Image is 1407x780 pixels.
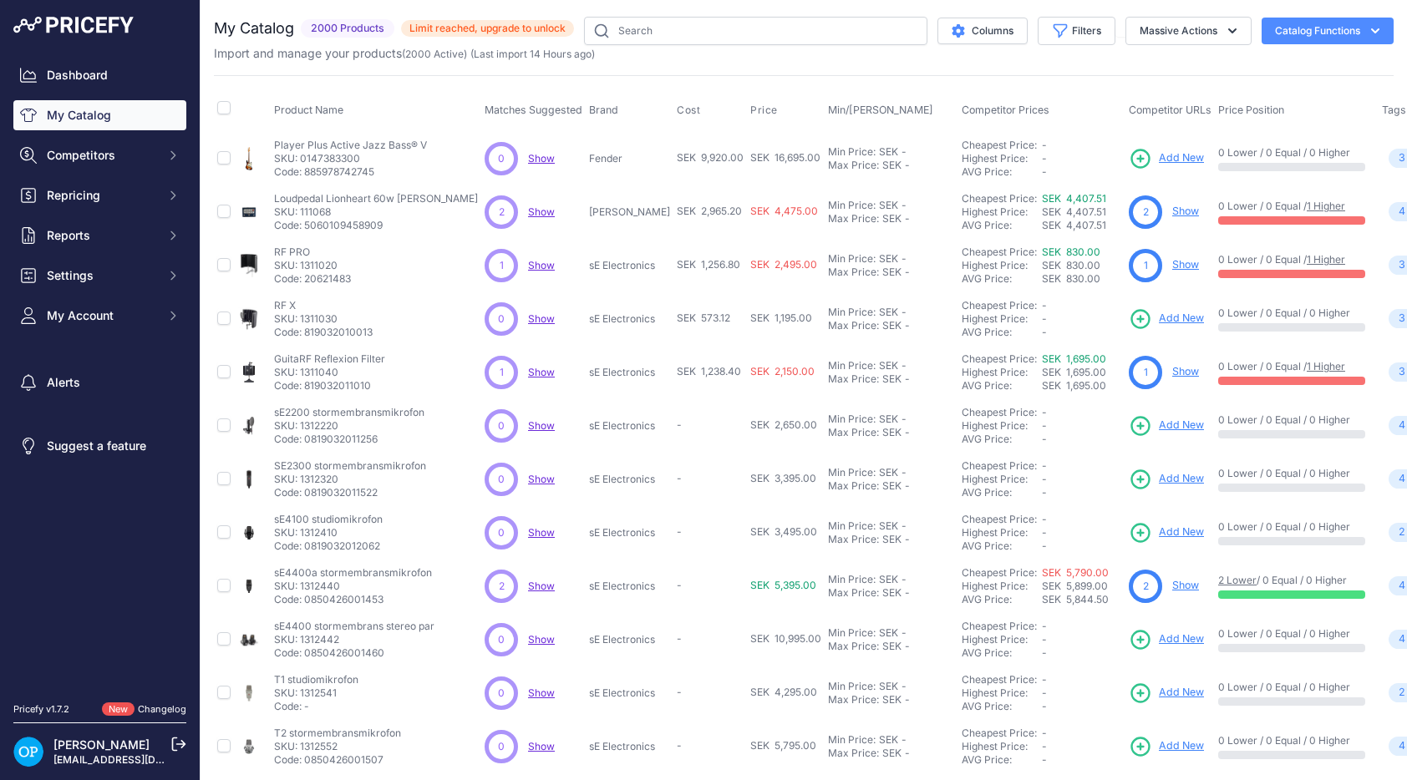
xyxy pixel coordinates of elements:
a: Cheapest Price: [962,406,1037,418]
span: Add New [1159,631,1204,647]
div: SEK [882,372,902,386]
p: Import and manage your products [214,45,595,62]
div: AVG Price: [962,326,1042,339]
span: - [1042,152,1047,165]
span: 2 [499,579,505,594]
div: Highest Price: [962,580,1042,593]
div: Highest Price: [962,366,1042,379]
div: Min Price: [828,199,876,212]
a: Cheapest Price: [962,192,1037,205]
button: Reports [13,220,186,251]
div: - [898,626,907,640]
div: SEK [879,306,898,319]
a: Cheapest Price: [962,727,1037,739]
span: Add New [1159,150,1204,166]
p: RF X [274,299,373,312]
div: Highest Price: [962,152,1042,165]
span: - [677,525,682,538]
button: Filters [1038,17,1115,45]
a: Show [528,259,555,271]
a: Show [528,580,555,592]
span: 2 [1399,524,1405,540]
span: 3 [1399,150,1405,166]
a: Add New [1129,307,1204,331]
span: SEK 1,695.00 [1042,366,1106,378]
span: SEK 4,407.51 [1042,205,1106,218]
a: Show [528,633,555,646]
p: GuitaRF Reflexion Filter [274,352,385,366]
span: Add New [1159,418,1204,433]
div: AVG Price: [962,272,1042,286]
p: sE Electro­nics [589,473,670,486]
span: SEK 2,965.20 [677,205,742,217]
h2: My Catalog [214,17,294,40]
a: Dashboard [13,60,186,90]
span: Matches Suggested [485,104,582,116]
span: 2000 Products [301,19,394,38]
div: SEK [882,479,902,493]
a: 1 Higher [1307,200,1345,212]
div: SEK [879,145,898,159]
span: Min/[PERSON_NAME] [828,104,933,116]
a: Cheapest Price: [962,513,1037,525]
span: Repricing [47,187,156,204]
span: Competitor Prices [962,104,1049,116]
div: SEK 1,695.00 [1042,379,1122,393]
span: Show [528,312,555,325]
a: Show [528,366,555,378]
p: SKU: 1311040 [274,366,385,379]
a: Show [1172,365,1199,377]
div: Min Price: [828,306,876,319]
span: Brand [589,104,618,116]
span: SEK 573.12 [677,311,730,324]
div: Highest Price: [962,259,1042,272]
p: Code: 819032011010 [274,379,385,393]
a: Add New [1129,521,1204,544]
button: Massive Actions [1125,17,1252,45]
span: - [1042,513,1047,525]
p: 0 Lower / 0 Equal / [1218,253,1365,266]
span: - [677,418,682,431]
p: SKU: 1312220 [274,419,424,433]
span: 4 [1399,471,1405,487]
button: Settings [13,261,186,291]
div: SEK [879,252,898,266]
span: ( ) [402,48,467,60]
span: 0 [498,472,505,487]
span: - [1042,539,1047,552]
div: AVG Price: [962,165,1042,179]
span: Add New [1159,524,1204,540]
span: (Last import 14 Hours ago) [470,48,595,60]
div: SEK 4,407.51 [1042,219,1122,232]
p: 0 Lower / 0 Equal / [1218,200,1365,213]
a: Cheapest Price: [962,352,1037,365]
span: SEK 2,495.00 [750,258,817,271]
div: SEK [882,319,902,332]
span: SEK 2,150.00 [750,365,815,377]
span: - [1042,620,1047,632]
span: - [1042,312,1047,325]
a: [PERSON_NAME] [53,737,150,752]
a: Alerts [13,367,186,398]
a: Cheapest Price: [962,673,1037,686]
span: SEK 9,920.00 [677,151,744,164]
div: Highest Price: [962,633,1042,646]
a: Show [528,205,555,218]
span: SEK 4,475.00 [750,205,818,217]
div: SEK 830.00 [1042,272,1122,286]
span: Show [528,152,555,165]
span: - [1042,139,1047,151]
a: Show [1172,205,1199,217]
div: - [898,359,907,372]
a: SEK 830.00 [1042,246,1100,258]
div: Max Price: [828,212,879,225]
p: sE Electro­nics [589,366,670,379]
span: - [677,632,682,645]
div: Max Price: [828,159,879,172]
p: / 0 Equal / 0 Higher [1218,574,1365,587]
span: Competitor URLs [1129,104,1211,116]
div: - [898,199,907,212]
div: AVG Price: [962,433,1042,446]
